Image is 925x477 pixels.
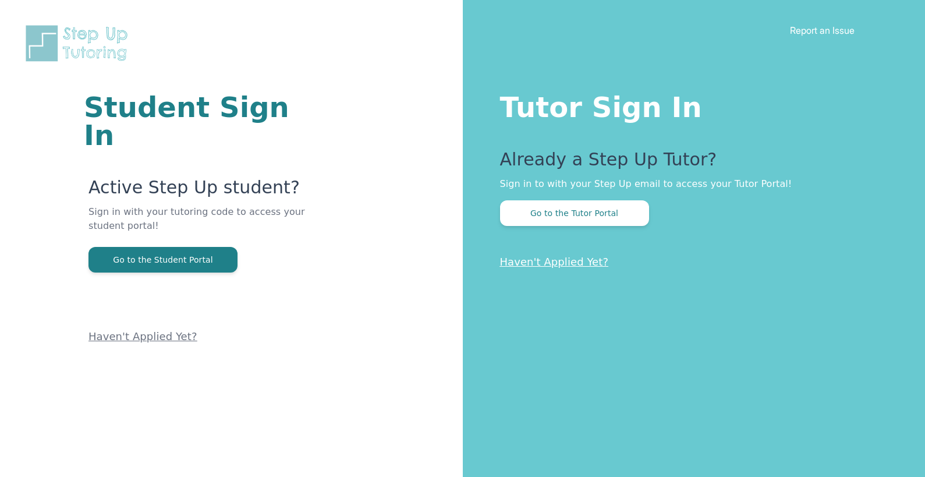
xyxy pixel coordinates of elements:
[88,177,323,205] p: Active Step Up student?
[88,254,238,265] a: Go to the Student Portal
[500,149,879,177] p: Already a Step Up Tutor?
[88,205,323,247] p: Sign in with your tutoring code to access your student portal!
[500,177,879,191] p: Sign in to with your Step Up email to access your Tutor Portal!
[88,330,197,342] a: Haven't Applied Yet?
[84,93,323,149] h1: Student Sign In
[23,23,135,63] img: Step Up Tutoring horizontal logo
[790,24,855,36] a: Report an Issue
[88,247,238,273] button: Go to the Student Portal
[500,256,609,268] a: Haven't Applied Yet?
[500,89,879,121] h1: Tutor Sign In
[500,207,649,218] a: Go to the Tutor Portal
[500,200,649,226] button: Go to the Tutor Portal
